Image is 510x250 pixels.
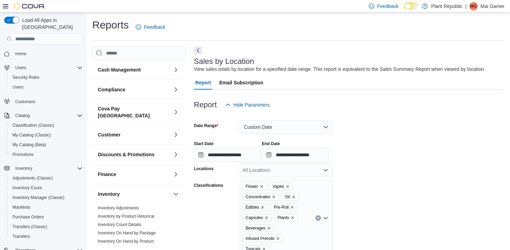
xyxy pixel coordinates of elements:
[10,213,47,221] a: Purchase Orders
[15,113,29,118] span: Catalog
[1,49,85,59] button: Home
[10,223,50,231] a: Transfers (Classic)
[243,183,267,190] span: Flower
[19,17,83,31] span: Load All Apps in [GEOGRAPHIC_DATA]
[219,76,263,90] span: Email Subscription
[246,193,270,200] span: Concentrates
[243,203,268,211] span: Edibles
[243,193,279,201] span: Concentrates
[194,166,214,172] label: Locations
[133,20,168,34] a: Feedback
[7,222,85,232] button: Transfers (Classic)
[246,204,259,211] span: Edibles
[98,230,156,236] span: Inventory On Hand by Package
[92,18,129,32] h1: Reports
[194,66,485,73] div: View sales totals by location for a specified date range. This report is equivalent to the Sales ...
[194,141,214,147] label: Start Date
[12,214,44,220] span: Purchase Orders
[246,225,265,232] span: Beverages
[12,49,83,58] span: Home
[10,150,36,159] a: Promotions
[10,73,42,82] a: Security Roles
[246,214,263,221] span: Capsules
[10,213,83,221] span: Purchase Orders
[7,202,85,212] button: Manifests
[10,232,83,241] span: Transfers
[278,214,289,221] span: Plants
[262,141,280,147] label: End Date
[10,193,83,202] span: Inventory Manager (Classic)
[7,232,85,241] button: Transfers
[7,150,85,159] button: Promotions
[10,184,45,192] a: Inventory Count
[172,66,180,74] button: Cash Management
[12,75,39,80] span: Security Roles
[12,195,65,200] span: Inventory Manager (Classic)
[10,193,67,202] a: Inventory Manager (Classic)
[15,99,35,105] span: Customers
[271,203,297,211] span: Pre-Roll
[285,193,290,200] span: Oil
[98,131,120,138] h3: Customer
[12,50,29,58] a: Home
[261,205,265,209] button: Remove Edibles from selection in this group
[14,3,45,10] img: Cova
[10,203,33,211] a: Manifests
[10,83,26,91] a: Users
[144,24,165,31] span: Feedback
[98,205,139,211] span: Inventory Adjustments
[98,239,154,244] span: Inventory On Hand by Product
[240,120,333,134] button: Custom Date
[1,164,85,173] button: Inventory
[470,2,477,10] span: MG
[270,183,293,190] span: Vapes
[15,51,26,57] span: Home
[315,215,321,221] button: Clear input
[12,123,54,128] span: Classification (Classic)
[98,214,154,219] span: Inventory by Product Historical
[98,151,154,158] h3: Discounts & Promotions
[246,235,274,242] span: Infused Prerolls
[98,86,170,93] button: Compliance
[7,193,85,202] button: Inventory Manager (Classic)
[12,205,30,210] span: Manifests
[7,212,85,222] button: Purchase Orders
[10,73,83,82] span: Security Roles
[194,101,217,109] h3: Report
[98,231,156,235] a: Inventory On Hand by Package
[10,174,83,182] span: Adjustments (Classic)
[98,239,154,244] a: Inventory On Hand by Product
[12,84,23,90] span: Users
[290,216,295,220] button: Remove Plants from selection in this group
[10,131,54,139] a: My Catalog (Classic)
[273,183,284,190] span: Vapes
[260,184,264,189] button: Remove Flower from selection in this group
[246,183,258,190] span: Flower
[222,98,273,112] button: Hide Parameters
[98,191,170,198] button: Inventory
[243,214,272,222] span: Capsules
[12,224,47,230] span: Transfers (Classic)
[98,171,170,178] button: Finance
[98,191,120,198] h3: Inventory
[243,224,274,232] span: Beverages
[233,101,270,108] span: Hide Parameters
[172,108,180,116] button: Cova Pay [GEOGRAPHIC_DATA]
[12,185,42,191] span: Inventory Count
[7,120,85,130] button: Classification (Classic)
[323,215,329,221] button: Open list of options
[1,96,85,106] button: Customers
[465,2,467,10] p: |
[10,141,49,149] a: My Catalog (Beta)
[291,195,296,199] button: Remove Oil from selection in this group
[195,76,211,90] span: Report
[98,66,141,73] h3: Cash Management
[272,195,276,199] button: Remove Concentrates from selection in this group
[7,130,85,140] button: My Catalog (Classic)
[98,151,170,158] button: Discounts & Promotions
[286,184,290,189] button: Remove Vapes from selection in this group
[7,73,85,82] button: Security Roles
[290,205,294,209] button: Remove Pre-Roll from selection in this group
[481,2,504,10] p: Mai Gamer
